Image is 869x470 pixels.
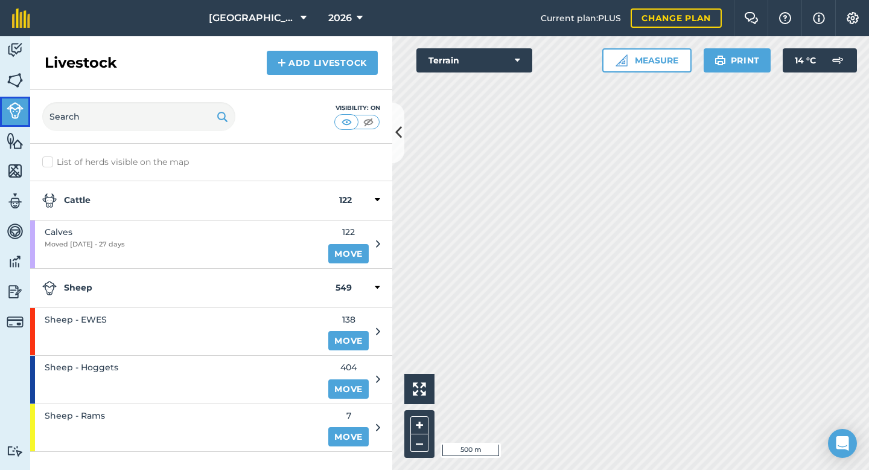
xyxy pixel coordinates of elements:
[42,281,57,295] img: svg+xml;base64,PD94bWwgdmVyc2lvbj0iMS4wIiBlbmNvZGluZz0idXRmLTgiPz4KPCEtLSBHZW5lcmF0b3I6IEFkb2JlIE...
[328,379,369,399] a: Move
[328,409,369,422] span: 7
[7,162,24,180] img: svg+xml;base64,PHN2ZyB4bWxucz0iaHR0cDovL3d3dy53My5vcmcvMjAwMC9zdmciIHdpZHRoPSI1NiIgaGVpZ2h0PSI2MC...
[744,12,759,24] img: Two speech bubbles overlapping with the left bubble in the forefront
[413,382,426,396] img: Four arrows, one pointing top left, one top right, one bottom right and the last bottom left
[783,48,857,72] button: 14 °C
[209,11,296,25] span: [GEOGRAPHIC_DATA]
[42,156,380,169] label: List of herds visible on the map
[328,11,352,25] span: 2026
[410,416,428,434] button: +
[715,53,726,68] img: svg+xml;base64,PHN2ZyB4bWxucz0iaHR0cDovL3d3dy53My5vcmcvMjAwMC9zdmciIHdpZHRoPSIxOSIgaGVpZ2h0PSIyNC...
[267,51,378,75] a: Add Livestock
[45,239,125,250] span: Moved [DATE] - 27 days
[328,313,369,326] span: 138
[328,225,369,239] span: 122
[339,116,354,128] img: svg+xml;base64,PHN2ZyB4bWxucz0iaHR0cDovL3d3dy53My5vcmcvMjAwMC9zdmciIHdpZHRoPSI1MCIgaGVpZ2h0PSI0MC...
[361,116,376,128] img: svg+xml;base64,PHN2ZyB4bWxucz0iaHR0cDovL3d3dy53My5vcmcvMjAwMC9zdmciIHdpZHRoPSI1MCIgaGVpZ2h0PSI0MC...
[7,222,24,240] img: svg+xml;base64,PD94bWwgdmVyc2lvbj0iMS4wIiBlbmNvZGluZz0idXRmLTgiPz4KPCEtLSBHZW5lcmF0b3I6IEFkb2JlIE...
[45,225,125,239] span: Calves
[328,427,369,446] a: Move
[813,11,825,25] img: svg+xml;base64,PHN2ZyB4bWxucz0iaHR0cDovL3d3dy53My5vcmcvMjAwMC9zdmciIHdpZHRoPSIxNyIgaGVpZ2h0PSIxNy...
[339,193,352,208] strong: 122
[602,48,692,72] button: Measure
[328,331,369,350] a: Move
[45,53,117,72] h2: Livestock
[45,313,107,326] span: Sheep - EWES
[416,48,532,72] button: Terrain
[845,12,860,24] img: A cog icon
[7,253,24,271] img: svg+xml;base64,PD94bWwgdmVyc2lvbj0iMS4wIiBlbmNvZGluZz0idXRmLTgiPz4KPCEtLSBHZW5lcmF0b3I6IEFkb2JlIE...
[704,48,771,72] button: Print
[42,193,57,208] img: svg+xml;base64,PD94bWwgdmVyc2lvbj0iMS4wIiBlbmNvZGluZz0idXRmLTgiPz4KPCEtLSBHZW5lcmF0b3I6IEFkb2JlIE...
[217,109,228,124] img: svg+xml;base64,PHN2ZyB4bWxucz0iaHR0cDovL3d3dy53My5vcmcvMjAwMC9zdmciIHdpZHRoPSIxOSIgaGVpZ2h0PSIyNC...
[410,434,428,452] button: –
[7,283,24,301] img: svg+xml;base64,PD94bWwgdmVyc2lvbj0iMS4wIiBlbmNvZGluZz0idXRmLTgiPz4KPCEtLSBHZW5lcmF0b3I6IEFkb2JlIE...
[7,192,24,210] img: svg+xml;base64,PD94bWwgdmVyc2lvbj0iMS4wIiBlbmNvZGluZz0idXRmLTgiPz4KPCEtLSBHZW5lcmF0b3I6IEFkb2JlIE...
[7,314,24,330] img: svg+xml;base64,PD94bWwgdmVyc2lvbj0iMS4wIiBlbmNvZGluZz0idXRmLTgiPz4KPCEtLSBHZW5lcmF0b3I6IEFkb2JlIE...
[828,429,857,458] div: Open Intercom Messenger
[45,409,105,422] span: Sheep - Rams
[45,361,118,374] span: Sheep - Hoggets
[631,8,722,28] a: Change plan
[42,281,336,295] strong: Sheep
[7,445,24,457] img: svg+xml;base64,PD94bWwgdmVyc2lvbj0iMS4wIiBlbmNvZGluZz0idXRmLTgiPz4KPCEtLSBHZW5lcmF0b3I6IEFkb2JlIE...
[30,404,321,451] a: Sheep - Rams
[328,361,369,374] span: 404
[616,54,628,66] img: Ruler icon
[42,102,235,131] input: Search
[7,71,24,89] img: svg+xml;base64,PHN2ZyB4bWxucz0iaHR0cDovL3d3dy53My5vcmcvMjAwMC9zdmciIHdpZHRoPSI1NiIgaGVpZ2h0PSI2MC...
[7,102,24,119] img: svg+xml;base64,PD94bWwgdmVyc2lvbj0iMS4wIiBlbmNvZGluZz0idXRmLTgiPz4KPCEtLSBHZW5lcmF0b3I6IEFkb2JlIE...
[278,56,286,70] img: svg+xml;base64,PHN2ZyB4bWxucz0iaHR0cDovL3d3dy53My5vcmcvMjAwMC9zdmciIHdpZHRoPSIxNCIgaGVpZ2h0PSIyNC...
[826,48,850,72] img: svg+xml;base64,PD94bWwgdmVyc2lvbj0iMS4wIiBlbmNvZGluZz0idXRmLTgiPz4KPCEtLSBHZW5lcmF0b3I6IEFkb2JlIE...
[328,244,369,263] a: Move
[336,281,352,295] strong: 549
[12,8,30,28] img: fieldmargin Logo
[778,12,792,24] img: A question mark icon
[30,221,321,268] a: CalvesMoved [DATE] - 27 days
[30,308,321,355] a: Sheep - EWES
[541,11,621,25] span: Current plan : PLUS
[7,132,24,150] img: svg+xml;base64,PHN2ZyB4bWxucz0iaHR0cDovL3d3dy53My5vcmcvMjAwMC9zdmciIHdpZHRoPSI1NiIgaGVpZ2h0PSI2MC...
[42,193,339,208] strong: Cattle
[30,356,321,403] a: Sheep - Hoggets
[795,48,816,72] span: 14 ° C
[7,41,24,59] img: svg+xml;base64,PD94bWwgdmVyc2lvbj0iMS4wIiBlbmNvZGluZz0idXRmLTgiPz4KPCEtLSBHZW5lcmF0b3I6IEFkb2JlIE...
[334,103,380,113] div: Visibility: On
